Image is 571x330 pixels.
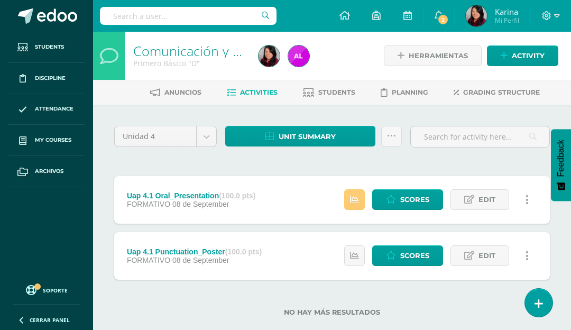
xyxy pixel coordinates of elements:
a: Scores [372,245,443,266]
div: Primero Básico 'D' [133,58,246,68]
span: Unidad 4 [123,126,188,146]
a: Archivos [8,156,85,187]
a: Students [303,84,355,101]
span: Planning [392,88,428,96]
span: FORMATIVO [127,256,170,264]
span: Mi Perfil [495,16,519,25]
h1: Comunicación y Lenguaje, Idioma Extranjero Inglés [133,43,246,58]
span: Attendance [35,105,73,113]
span: 2 [437,14,449,25]
span: Scores [400,190,429,209]
button: Feedback - Mostrar encuesta [551,129,571,201]
img: 2b2d077cd3225eb4770a88151ad57b39.png [259,45,280,67]
a: Grading structure [454,84,540,101]
span: Activity [512,46,545,66]
span: Discipline [35,74,66,82]
span: Scores [400,246,429,265]
span: Edit [478,246,495,265]
span: Students [318,88,355,96]
span: Edit [478,190,495,209]
span: 08 de September [172,200,229,208]
a: Comunicación y Lenguaje, Idioma Extranjero Inglés [133,42,439,60]
a: Unidad 4 [115,126,216,146]
span: Grading structure [463,88,540,96]
a: Anuncios [150,84,201,101]
span: Activities [240,88,278,96]
a: Activity [487,45,558,66]
span: Soporte [43,287,68,294]
strong: (100.0 pts) [219,191,255,200]
span: Anuncios [164,88,201,96]
img: 911ff7f6a042b5aa398555e087fa27a6.png [288,45,309,67]
a: Students [8,32,85,63]
img: 2b2d077cd3225eb4770a88151ad57b39.png [466,5,487,26]
strong: (100.0 pts) [225,247,262,256]
a: Planning [381,84,428,101]
label: No hay más resultados [114,308,550,316]
a: Scores [372,189,443,210]
span: Herramientas [409,46,468,66]
span: Archivos [35,167,63,176]
span: 08 de September [172,256,229,264]
a: Discipline [8,63,85,94]
a: Activities [227,84,278,101]
span: Feedback [556,140,566,177]
div: Uap 4.1 Oral_Presentation [127,191,256,200]
a: Unit summary [225,126,375,146]
span: FORMATIVO [127,200,170,208]
span: Cerrar panel [30,316,70,324]
input: Search for activity here… [411,126,549,147]
span: Unit summary [279,127,336,146]
span: Karina [495,6,519,17]
span: Students [35,43,64,51]
a: Herramientas [384,45,482,66]
a: Attendance [8,94,85,125]
a: My courses [8,125,85,156]
span: My courses [35,136,71,144]
div: Uap 4.1 Punctuation_Poster [127,247,262,256]
input: Search a user… [100,7,277,25]
a: Soporte [13,282,80,297]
